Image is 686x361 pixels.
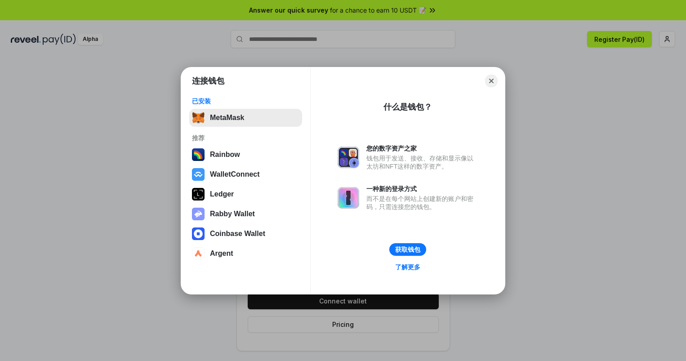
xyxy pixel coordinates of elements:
button: Coinbase Wallet [189,225,302,243]
div: 而不是在每个网站上创建新的账户和密码，只需连接您的钱包。 [366,195,478,211]
img: svg+xml,%3Csvg%20xmlns%3D%22http%3A%2F%2Fwww.w3.org%2F2000%2Fsvg%22%20fill%3D%22none%22%20viewBox... [338,187,359,209]
button: MetaMask [189,109,302,127]
div: 什么是钱包？ [383,102,432,112]
div: Rabby Wallet [210,210,255,218]
div: MetaMask [210,114,244,122]
button: Argent [189,245,302,263]
button: Close [485,75,498,87]
h1: 连接钱包 [192,76,224,86]
img: svg+xml,%3Csvg%20fill%3D%22none%22%20height%3D%2233%22%20viewBox%3D%220%200%2035%2033%22%20width%... [192,111,205,124]
div: 推荐 [192,134,299,142]
div: 获取钱包 [395,245,420,254]
div: Argent [210,250,233,258]
img: svg+xml,%3Csvg%20width%3D%2228%22%20height%3D%2228%22%20viewBox%3D%220%200%2028%2028%22%20fill%3D... [192,168,205,181]
div: 钱包用于发送、接收、存储和显示像以太坊和NFT这样的数字资产。 [366,154,478,170]
div: Rainbow [210,151,240,159]
button: Rabby Wallet [189,205,302,223]
img: svg+xml,%3Csvg%20xmlns%3D%22http%3A%2F%2Fwww.w3.org%2F2000%2Fsvg%22%20fill%3D%22none%22%20viewBox... [192,208,205,220]
button: 获取钱包 [389,243,426,256]
img: svg+xml,%3Csvg%20xmlns%3D%22http%3A%2F%2Fwww.w3.org%2F2000%2Fsvg%22%20width%3D%2228%22%20height%3... [192,188,205,201]
div: WalletConnect [210,170,260,178]
img: svg+xml,%3Csvg%20width%3D%2228%22%20height%3D%2228%22%20viewBox%3D%220%200%2028%2028%22%20fill%3D... [192,247,205,260]
img: svg+xml,%3Csvg%20width%3D%22120%22%20height%3D%22120%22%20viewBox%3D%220%200%20120%20120%22%20fil... [192,148,205,161]
button: Ledger [189,185,302,203]
a: 了解更多 [390,261,426,273]
div: 您的数字资产之家 [366,144,478,152]
div: 了解更多 [395,263,420,271]
img: svg+xml,%3Csvg%20width%3D%2228%22%20height%3D%2228%22%20viewBox%3D%220%200%2028%2028%22%20fill%3D... [192,227,205,240]
button: Rainbow [189,146,302,164]
button: WalletConnect [189,165,302,183]
div: Ledger [210,190,234,198]
div: 一种新的登录方式 [366,185,478,193]
div: 已安装 [192,97,299,105]
img: svg+xml,%3Csvg%20xmlns%3D%22http%3A%2F%2Fwww.w3.org%2F2000%2Fsvg%22%20fill%3D%22none%22%20viewBox... [338,147,359,168]
div: Coinbase Wallet [210,230,265,238]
